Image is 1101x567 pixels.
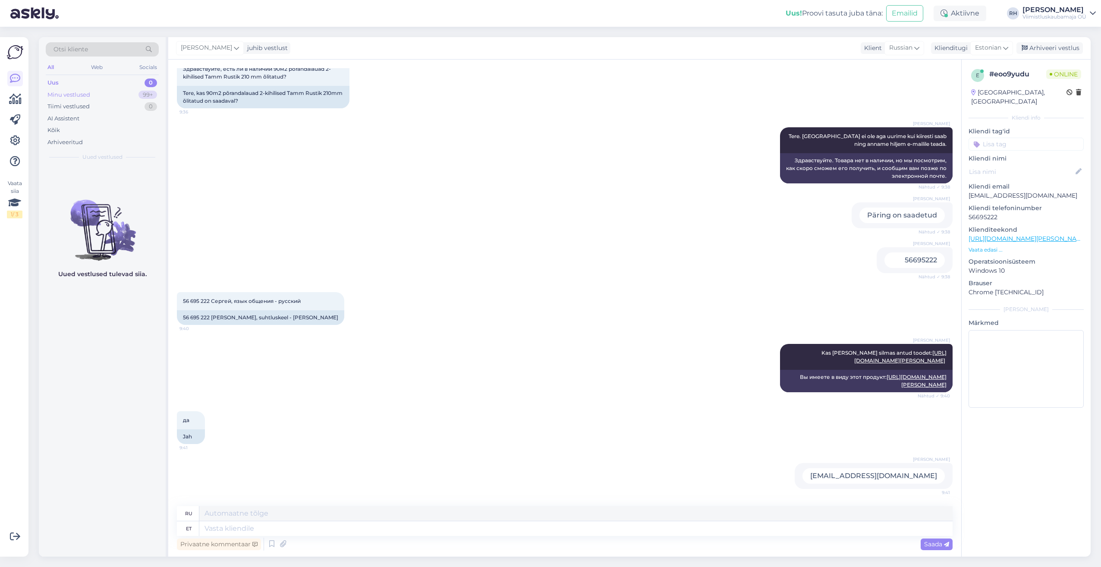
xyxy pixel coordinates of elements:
div: Вы имеете в виду этот продукт: [780,370,953,392]
span: [PERSON_NAME] [913,240,950,247]
p: Operatsioonisüsteem [969,257,1084,266]
div: 1 / 3 [7,211,22,218]
p: Vaata edasi ... [969,246,1084,254]
img: No chats [39,184,166,262]
div: Viimistluskaubamaja OÜ [1022,13,1086,20]
div: [PERSON_NAME] [969,306,1084,313]
span: Otsi kliente [53,45,88,54]
p: Brauser [969,279,1084,288]
span: [PERSON_NAME] [913,120,950,127]
span: Online [1046,69,1081,79]
div: RH [1007,7,1019,19]
div: 56 695 222 [PERSON_NAME], suhtluskeel - [PERSON_NAME] [177,310,344,325]
p: Märkmed [969,318,1084,328]
div: [PERSON_NAME] [1022,6,1086,13]
img: Askly Logo [7,44,23,60]
span: Saada [924,540,949,548]
input: Lisa tag [969,138,1084,151]
p: [EMAIL_ADDRESS][DOMAIN_NAME] [969,191,1084,200]
a: [URL][DOMAIN_NAME][PERSON_NAME] [969,235,1088,243]
div: Tere, kas 90m2 põrandalauad 2-kihilised Tamm Rustik 210mm õlitatud on saadaval? [177,86,349,108]
div: 0 [145,79,157,87]
p: Klienditeekond [969,225,1084,234]
div: Tiimi vestlused [47,102,90,111]
span: да [183,417,189,423]
span: Estonian [975,43,1001,53]
div: Здравствуйте. Товара нет в наличии, но мы посмотрим, как скоро сможем его получить, и сообщим вам... [780,153,953,183]
div: Päring on saadetud [859,208,945,223]
div: Kõik [47,126,60,135]
span: 56 695 222 Сергей, язык общения - русский [183,298,301,304]
span: Russian [889,43,912,53]
button: Emailid [886,5,923,22]
p: Kliendi email [969,182,1084,191]
div: ru [185,506,192,521]
div: Kliendi info [969,114,1084,122]
span: [PERSON_NAME] [913,195,950,202]
a: [PERSON_NAME]Viimistluskaubamaja OÜ [1022,6,1096,20]
span: Nähtud ✓ 9:38 [918,274,950,280]
div: Web [89,62,104,73]
div: AI Assistent [47,114,79,123]
span: Tere. [GEOGRAPHIC_DATA] ei ole aga uurime kui kiiresti saab ning anname hiljem e-mailile teada. [789,133,948,147]
div: 0 [145,102,157,111]
span: Nähtud ✓ 9:38 [918,229,950,235]
div: Klienditugi [931,44,968,53]
p: 56695222 [969,213,1084,222]
p: Uued vestlused tulevad siia. [58,270,147,279]
div: # eoo9yudu [989,69,1046,79]
p: Chrome [TECHNICAL_ID] [969,288,1084,297]
span: [PERSON_NAME] [181,43,232,53]
a: [URL][DOMAIN_NAME][PERSON_NAME] [887,374,947,388]
p: Windows 10 [969,266,1084,275]
div: juhib vestlust [244,44,288,53]
div: Vaata siia [7,180,22,218]
div: et [186,521,192,536]
div: Jah [177,429,205,444]
span: [PERSON_NAME] [913,456,950,463]
span: Uued vestlused [82,153,123,161]
input: Lisa nimi [969,167,1074,176]
div: Minu vestlused [47,91,90,99]
span: 9:41 [918,489,950,496]
div: 99+ [138,91,157,99]
div: Arhiveeri vestlus [1016,42,1083,54]
p: Kliendi tag'id [969,127,1084,136]
div: Proovi tasuta juba täna: [786,8,883,19]
div: 56695222 [884,252,945,268]
b: Uus! [786,9,802,17]
div: [GEOGRAPHIC_DATA], [GEOGRAPHIC_DATA] [971,88,1066,106]
div: Arhiveeritud [47,138,83,147]
div: [EMAIL_ADDRESS][DOMAIN_NAME] [802,468,945,484]
div: All [46,62,56,73]
span: Kas [PERSON_NAME] silmas antud toodet: [821,350,947,364]
div: Privaatne kommentaar [177,539,261,550]
div: Socials [138,62,159,73]
p: Kliendi nimi [969,154,1084,163]
p: Kliendi telefoninumber [969,204,1084,213]
span: 9:40 [179,325,212,332]
div: Aktiivne [934,6,986,21]
span: 9:36 [179,109,212,115]
span: Nähtud ✓ 9:38 [918,184,950,190]
span: [PERSON_NAME] [913,337,950,343]
span: 9:41 [179,444,212,451]
div: Uus [47,79,59,87]
span: Nähtud ✓ 9:40 [918,393,950,399]
span: e [976,72,979,79]
div: Klient [861,44,882,53]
